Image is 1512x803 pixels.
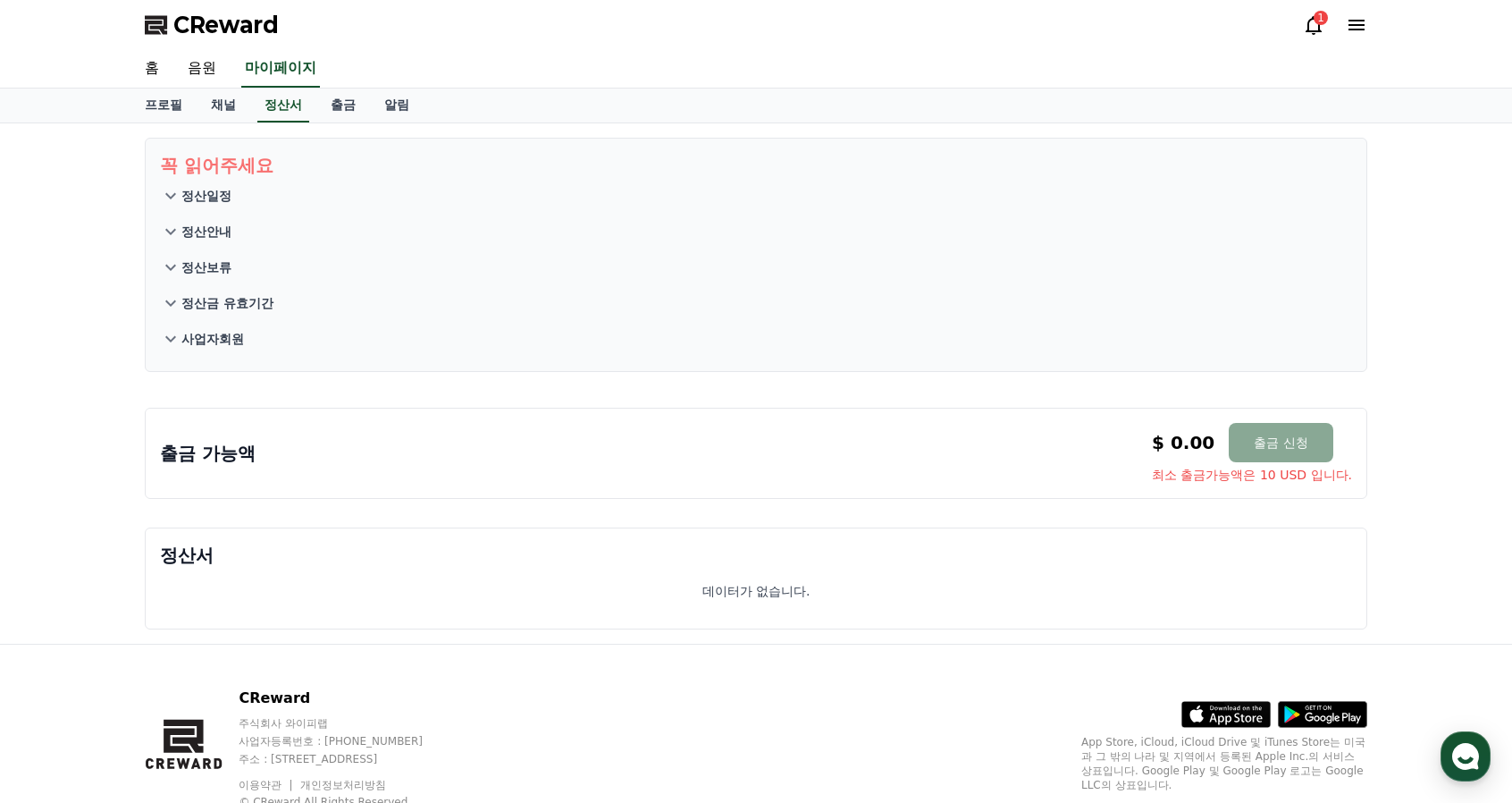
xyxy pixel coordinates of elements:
span: CReward [173,11,279,39]
a: 알림 [370,89,424,123]
a: 설정 [231,567,343,612]
p: App Store, iCloud, iCloud Drive 및 iTunes Store는 미국과 그 밖의 나라 및 지역에서 등록된 Apple Inc.의 서비스 상표입니다. Goo... [1081,735,1367,792]
p: 주소 : [STREET_ADDRESS] [239,752,457,766]
button: 사업자회원 [160,321,1352,357]
a: 개인정보처리방침 [300,779,386,791]
a: CReward [145,11,279,39]
a: 마이페이지 [241,50,320,88]
button: 정산일정 [160,178,1352,214]
a: 음원 [173,50,231,88]
a: 대화 [118,567,231,612]
a: 출금 [316,89,370,123]
p: 출금 가능액 [160,441,256,466]
div: 1 [1314,11,1328,25]
button: 출금 신청 [1229,423,1332,462]
button: 정산보류 [160,249,1352,285]
a: 프로필 [130,89,197,123]
a: 1 [1303,14,1324,36]
a: 홈 [5,567,118,612]
a: 채널 [197,89,250,123]
button: 정산금 유효기간 [160,285,1352,321]
a: 홈 [130,50,173,88]
p: 주식회사 와이피랩 [239,716,457,731]
p: 사업자등록번호 : [PHONE_NUMBER] [239,734,457,748]
span: 설정 [276,594,298,608]
p: 사업자회원 [181,330,244,348]
span: 대화 [164,595,185,609]
p: 정산안내 [181,223,231,241]
p: CReward [239,688,457,709]
p: 정산서 [160,543,1352,568]
p: 정산금 유효기간 [181,294,273,312]
p: 정산일정 [181,187,231,205]
p: 데이터가 없습니다. [702,582,811,600]
p: 정산보류 [181,258,231,276]
p: 꼭 읽어주세요 [160,153,1352,178]
a: 이용약관 [239,779,295,791]
span: 홈 [56,594,67,608]
p: $ 0.00 [1152,430,1214,455]
span: 최소 출금가능액은 10 USD 입니다. [1152,466,1352,484]
a: 정산서 [257,89,309,123]
button: 정산안내 [160,214,1352,249]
